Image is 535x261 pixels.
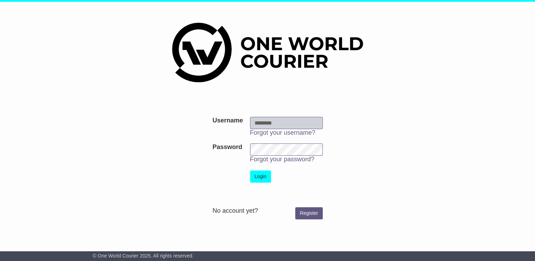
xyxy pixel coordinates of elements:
a: Forgot your password? [250,156,314,163]
a: Register [295,207,322,219]
img: One World [172,23,363,82]
span: © One World Courier 2025. All rights reserved. [93,253,194,259]
label: Password [212,143,242,151]
a: Forgot your username? [250,129,315,136]
div: No account yet? [212,207,322,215]
button: Login [250,170,271,183]
label: Username [212,117,243,125]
